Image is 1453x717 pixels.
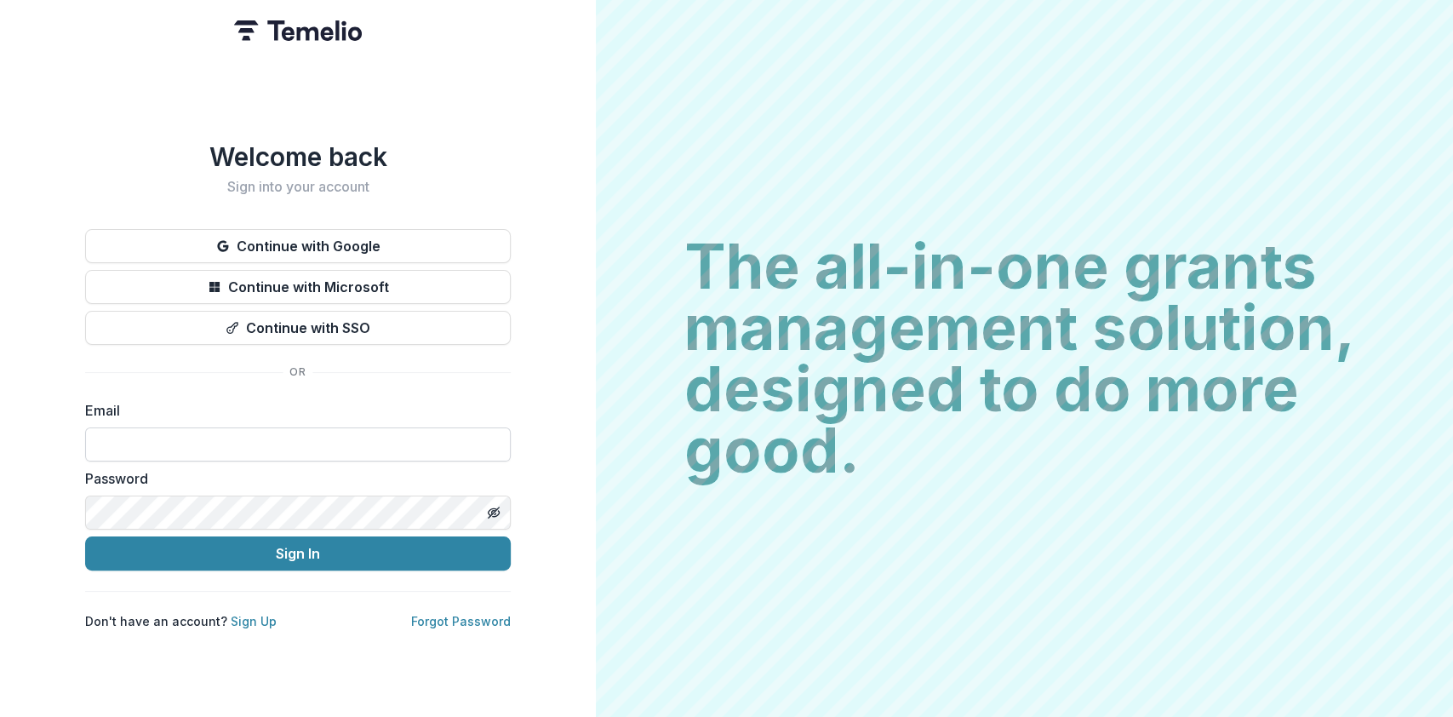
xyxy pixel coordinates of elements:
[480,499,507,526] button: Toggle password visibility
[85,612,277,630] p: Don't have an account?
[85,400,501,421] label: Email
[85,468,501,489] label: Password
[85,270,511,304] button: Continue with Microsoft
[85,179,511,195] h2: Sign into your account
[85,141,511,172] h1: Welcome back
[411,614,511,628] a: Forgot Password
[231,614,277,628] a: Sign Up
[85,311,511,345] button: Continue with SSO
[234,20,362,41] img: Temelio
[85,536,511,571] button: Sign In
[85,229,511,263] button: Continue with Google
